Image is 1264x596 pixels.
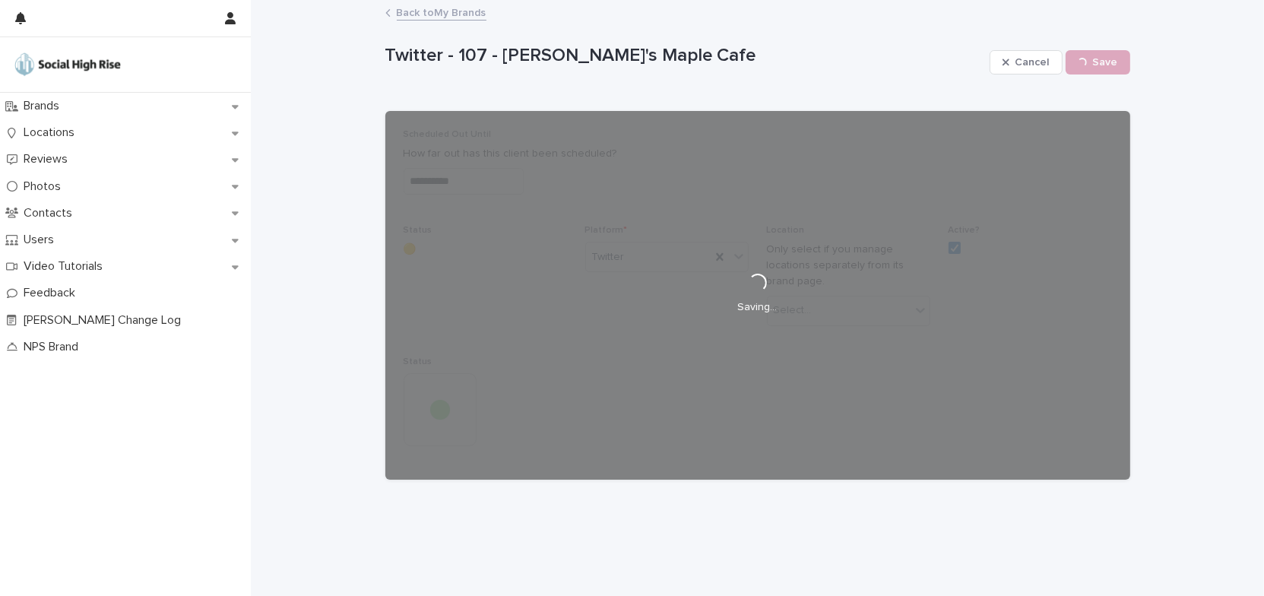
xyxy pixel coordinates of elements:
img: o5DnuTxEQV6sW9jFYBBf [12,49,123,80]
p: Photos [17,179,73,194]
p: [PERSON_NAME] Change Log [17,313,193,328]
p: Feedback [17,286,87,300]
p: Locations [17,125,87,140]
button: Save [1066,50,1130,74]
p: Reviews [17,152,80,166]
p: NPS Brand [17,340,90,354]
p: Saving… [738,301,778,314]
button: Cancel [990,50,1063,74]
span: Save [1093,57,1118,68]
p: Video Tutorials [17,259,115,274]
p: Brands [17,99,71,113]
p: Contacts [17,206,84,220]
p: Twitter - 107 - [PERSON_NAME]'s Maple Cafe [385,45,984,67]
span: Cancel [1015,57,1050,68]
a: Back toMy Brands [397,3,486,21]
p: Users [17,233,66,247]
